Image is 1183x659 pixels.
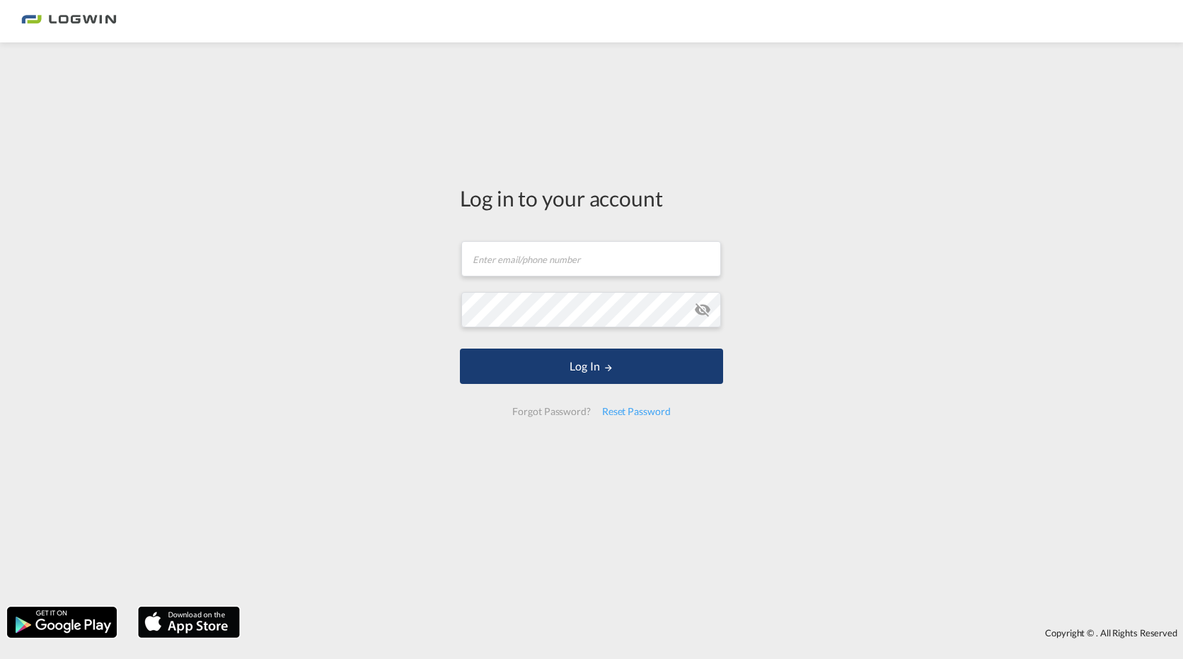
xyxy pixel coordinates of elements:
[247,621,1183,645] div: Copyright © . All Rights Reserved
[460,349,723,384] button: LOGIN
[694,301,711,318] md-icon: icon-eye-off
[6,605,118,639] img: google.png
[461,241,721,276] input: Enter email/phone number
[137,605,241,639] img: apple.png
[460,183,723,213] div: Log in to your account
[596,399,676,424] div: Reset Password
[21,6,117,37] img: bc73a0e0d8c111efacd525e4c8ad7d32.png
[507,399,596,424] div: Forgot Password?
